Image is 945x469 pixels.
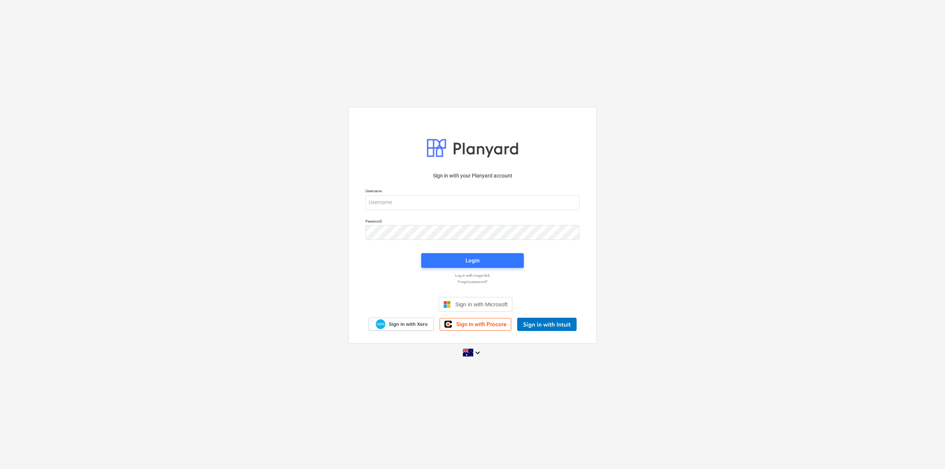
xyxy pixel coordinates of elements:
button: Login [421,253,524,268]
img: Xero logo [376,319,385,329]
a: Sign in with Xero [368,318,434,331]
img: Microsoft logo [443,301,451,308]
p: Username [365,189,580,195]
p: Sign in with your Planyard account [365,172,580,180]
p: Password [365,219,580,225]
div: Login [465,256,480,265]
span: Sign in with Procore [456,321,506,328]
span: Sign in with Xero [389,321,427,328]
input: Username [365,195,580,210]
a: Forgot password? [362,279,583,284]
span: Sign in with Microsoft [455,301,508,307]
i: keyboard_arrow_down [473,348,482,357]
a: Sign in with Procore [440,318,511,331]
a: Log in with magic link [362,273,583,278]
